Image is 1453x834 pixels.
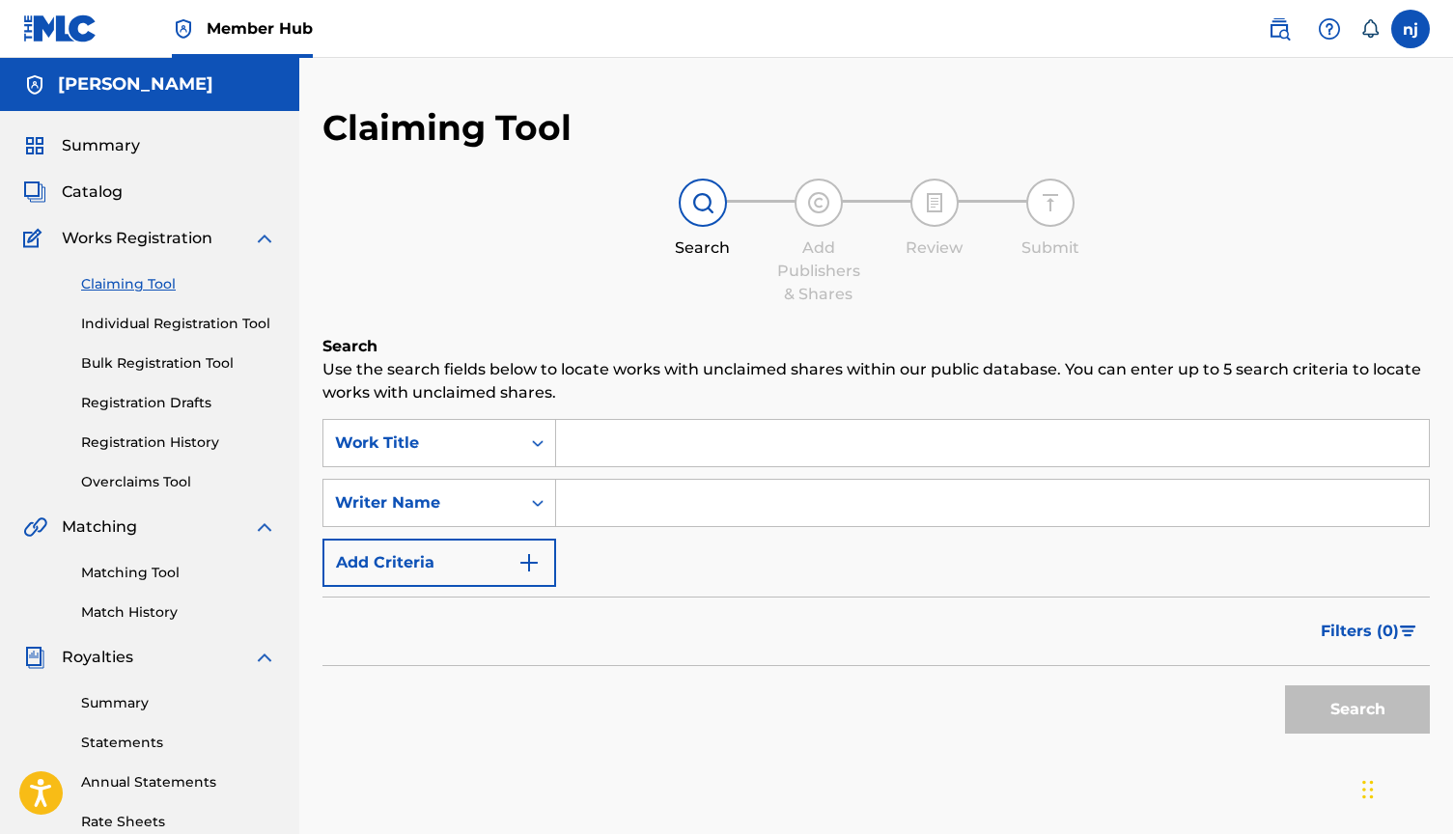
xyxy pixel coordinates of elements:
a: Registration Drafts [81,393,276,413]
span: Catalog [62,181,123,204]
img: expand [253,515,276,539]
p: Use the search fields below to locate works with unclaimed shares within our public database. You... [322,358,1430,404]
img: MLC Logo [23,14,98,42]
img: Summary [23,134,46,157]
a: Rate Sheets [81,812,276,832]
div: Drag [1362,761,1374,819]
a: Matching Tool [81,563,276,583]
button: Filters (0) [1309,607,1430,655]
a: Annual Statements [81,772,276,792]
img: step indicator icon for Review [923,191,946,214]
img: Royalties [23,646,46,669]
img: 9d2ae6d4665cec9f34b9.svg [517,551,541,574]
h2: Claiming Tool [322,106,572,150]
img: Accounts [23,73,46,97]
div: User Menu [1391,10,1430,48]
img: Works Registration [23,227,48,250]
div: Add Publishers & Shares [770,236,867,306]
a: Summary [81,693,276,713]
a: Registration History [81,432,276,453]
div: Review [886,236,983,260]
a: Public Search [1260,10,1299,48]
img: step indicator icon for Search [691,191,714,214]
img: search [1268,17,1291,41]
a: Statements [81,733,276,753]
h6: Search [322,335,1430,358]
a: Overclaims Tool [81,472,276,492]
form: Search Form [322,419,1430,743]
span: Filters ( 0 ) [1321,620,1399,643]
img: expand [253,646,276,669]
div: Notifications [1360,19,1380,39]
img: Matching [23,515,47,539]
a: Individual Registration Tool [81,314,276,334]
h5: Niels Junco [58,73,213,96]
a: Match History [81,602,276,623]
div: Work Title [335,431,509,455]
iframe: Resource Center [1399,540,1453,699]
div: Submit [1002,236,1099,260]
div: Writer Name [335,491,509,514]
span: Summary [62,134,140,157]
div: Search [655,236,751,260]
img: Catalog [23,181,46,204]
img: expand [253,227,276,250]
a: CatalogCatalog [23,181,123,204]
img: Top Rightsholder [172,17,195,41]
img: step indicator icon for Submit [1039,191,1062,214]
img: help [1318,17,1341,41]
a: SummarySummary [23,134,140,157]
span: Works Registration [62,227,212,250]
span: Royalties [62,646,133,669]
a: Claiming Tool [81,274,276,294]
span: Matching [62,515,137,539]
iframe: Chat Widget [1356,741,1453,834]
span: Member Hub [207,17,313,40]
img: step indicator icon for Add Publishers & Shares [807,191,830,214]
div: Help [1310,10,1349,48]
a: Bulk Registration Tool [81,353,276,374]
button: Add Criteria [322,539,556,587]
